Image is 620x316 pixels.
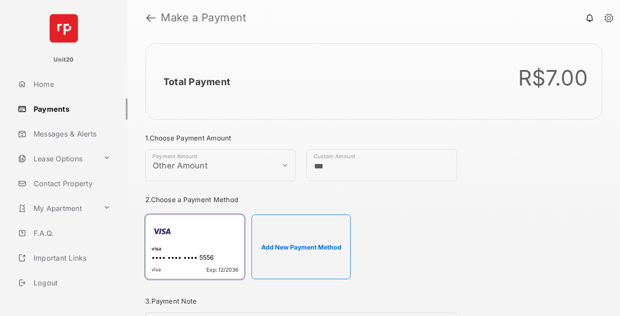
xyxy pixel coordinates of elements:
img: svg+xml;base64,PHN2ZyB4bWxucz0iaHR0cDovL3d3dy53My5vcmcvMjAwMC9zdmciIHdpZHRoPSI2NCIgaGVpZ2h0PSI2NC... [50,14,78,43]
a: My Apartment [14,198,100,219]
div: visa•••• •••• •••• 5556visaExp: 12/2036 [145,215,244,279]
div: visa [151,246,238,254]
h3: 2. Choose a Payment Method [145,195,457,204]
button: Add New Payment Method [252,215,351,279]
a: Lease Options [14,148,100,169]
span: Exp: 12/2036 [206,266,238,273]
a: Important Links [14,247,114,269]
div: •••• •••• •••• 5556 [151,254,238,263]
a: F.A.Q. [14,222,128,244]
p: Unit20 [54,55,74,64]
div: R$7.00 [518,65,588,91]
span: visa [151,266,161,273]
a: Payments [14,98,128,120]
h3: 3. Payment Note [145,297,457,305]
strong: Make a Payment [161,12,246,23]
a: Home [14,74,128,95]
a: Contact Property [14,173,128,194]
a: Logout [14,272,128,293]
h3: 1. Choose Payment Amount [145,134,457,142]
h2: Total Payment [163,76,230,87]
a: Messages & Alerts [14,123,128,144]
